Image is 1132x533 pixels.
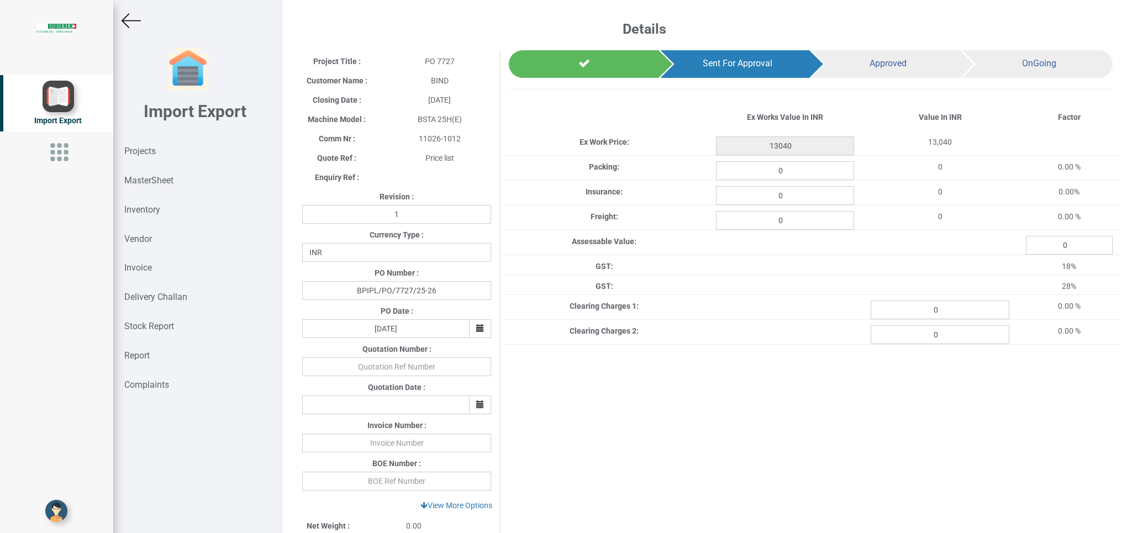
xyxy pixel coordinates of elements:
span: 0 [938,187,943,196]
input: BOE Ref Number [302,472,491,490]
label: Comm Nr : [319,133,355,144]
span: BSTA 25H(E) [418,115,462,124]
span: 18% [1062,262,1076,271]
strong: Delivery Challan [124,292,187,302]
label: Revision : [380,191,414,202]
label: Ex Works Value In INR [747,112,823,123]
strong: Invoice [124,262,152,273]
span: 0 [938,212,943,221]
label: Customer Name : [307,75,367,86]
span: Price list [425,154,454,162]
span: PO 7727 [425,57,455,66]
b: Details [623,21,666,37]
label: GST: [596,281,613,292]
span: 0.00 % [1058,212,1081,221]
b: Import Export [144,102,246,121]
input: PO Number [302,281,491,300]
label: Clearing Charges 2: [570,325,639,336]
input: Quotation Ref Number [302,357,491,376]
label: Assessable Value: [572,236,636,247]
strong: Report [124,350,150,361]
label: Currency Type : [370,229,424,240]
label: Machine Model : [308,114,366,125]
strong: Complaints [124,379,169,390]
label: GST: [596,261,613,272]
a: View More Options [413,496,499,515]
img: garage-closed.png [166,47,210,91]
input: Invoice Number [302,434,491,452]
label: Clearing Charges 1: [570,300,639,312]
strong: Stock Report [124,321,174,331]
label: Ex Work Price: [580,136,629,147]
span: 0.00% [1059,187,1080,196]
span: Approved [870,58,907,68]
input: Revision [302,205,491,224]
span: BIND [431,76,449,85]
strong: Vendor [124,234,152,244]
label: Packing: [589,161,619,172]
span: [DATE] [428,96,451,104]
label: PO Date : [381,305,413,316]
span: 13,040 [928,138,952,146]
label: Insurance: [586,186,623,197]
label: Value In INR [919,112,962,123]
label: Quotation Date : [368,382,425,393]
span: 0.00 % [1058,162,1081,171]
strong: Projects [124,146,156,156]
label: Invoice Number : [367,420,427,431]
strong: Inventory [124,204,160,215]
label: Enquiry Ref : [315,172,359,183]
label: Freight: [591,211,618,222]
span: OnGoing [1022,58,1056,68]
label: Net Weight : [307,520,350,531]
label: Quotation Number : [362,344,431,355]
span: 0.00 [406,521,422,530]
span: 28% [1062,282,1076,291]
span: Sent For Approval [703,58,772,68]
span: Import Export [34,116,82,125]
span: 0.00 % [1058,326,1081,335]
span: 0 [938,162,943,171]
label: Closing Date : [313,94,361,105]
label: BOE Number : [372,458,421,469]
label: Quote Ref : [317,152,356,163]
label: Project Title : [313,56,361,67]
label: Factor [1058,112,1081,123]
span: 11026-1012 [419,134,461,143]
span: 0.00 % [1058,302,1081,310]
label: PO Number : [375,267,419,278]
strong: MasterSheet [124,175,173,186]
